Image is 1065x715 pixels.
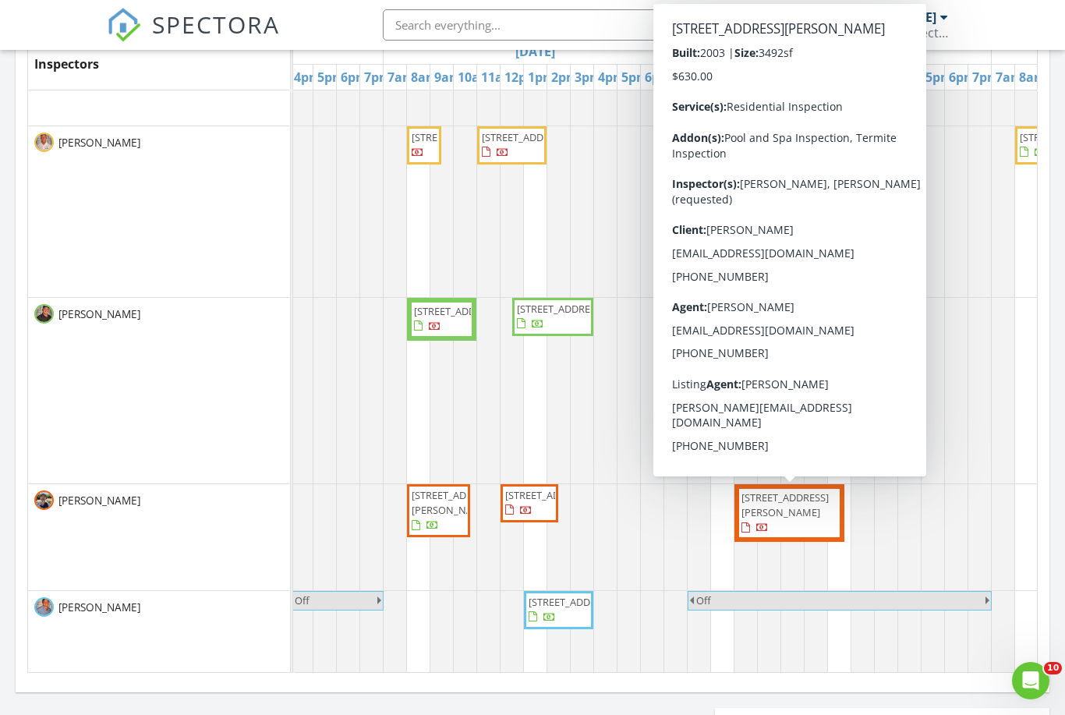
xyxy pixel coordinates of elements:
[34,597,54,617] img: screenshot_20240501_at_11.40.38_am.png
[430,65,465,90] a: 9am
[477,65,519,90] a: 11am
[529,595,616,609] span: [STREET_ADDRESS]
[781,65,823,90] a: 11am
[641,65,676,90] a: 6pm
[295,593,310,607] span: Off
[696,593,711,607] span: Off
[831,85,913,114] span: Ask before scheduling please
[571,65,606,90] a: 3pm
[1015,65,1050,90] a: 8am
[511,39,559,64] a: Go to August 27, 2025
[843,182,936,242] span: Sewer Scope ([STREET_ADDRESS], [PERSON_NAME])
[517,302,604,316] span: [STREET_ADDRESS]
[805,65,847,90] a: 12pm
[414,304,501,318] span: [STREET_ADDRESS]
[55,600,143,615] span: [PERSON_NAME]
[501,65,543,90] a: 12pm
[816,39,863,64] a: Go to August 28, 2025
[851,65,886,90] a: 2pm
[758,65,800,90] a: 10am
[152,8,280,41] span: SPECTORA
[741,490,829,519] span: [STREET_ADDRESS][PERSON_NAME]
[34,55,99,73] span: Inspectors
[407,65,442,90] a: 8am
[711,65,746,90] a: 8am
[34,304,54,324] img: screenshot_20240501_at_11.40.13_am.png
[313,65,349,90] a: 5pm
[505,488,593,502] span: [STREET_ADDRESS]
[107,21,280,54] a: SPECTORA
[792,25,948,41] div: Alliance Property Inspections
[454,65,496,90] a: 10am
[844,130,932,159] span: [STREET_ADDRESS][PERSON_NAME]
[547,65,582,90] a: 2pm
[716,302,803,316] span: [STREET_ADDRESS]
[337,65,372,90] a: 6pm
[383,9,695,41] input: Search everything...
[360,65,395,90] a: 7pm
[412,130,499,144] span: [STREET_ADDRESS]
[290,65,325,90] a: 4pm
[922,65,957,90] a: 5pm
[594,65,629,90] a: 4pm
[1012,662,1049,699] iframe: Intercom live chat
[55,135,143,150] span: [PERSON_NAME]
[1044,662,1062,674] span: 10
[34,490,54,510] img: screenshot_20250805_at_12.27.40_pm.png
[828,65,863,90] a: 1pm
[55,306,143,322] span: [PERSON_NAME]
[945,65,980,90] a: 6pm
[617,65,653,90] a: 5pm
[107,8,141,42] img: The Best Home Inspection Software - Spectora
[734,65,770,90] a: 9am
[412,488,499,517] span: [STREET_ADDRESS][PERSON_NAME]
[664,65,699,90] a: 7pm
[968,65,1003,90] a: 7pm
[34,133,54,152] img: screenshot_20240501_at_11.39.29_am.png
[688,65,723,90] a: 7am
[384,65,419,90] a: 7am
[835,9,936,25] div: [PERSON_NAME]
[992,65,1027,90] a: 7am
[875,65,910,90] a: 3pm
[898,65,933,90] a: 4pm
[55,493,143,508] span: [PERSON_NAME]
[482,130,569,144] span: [STREET_ADDRESS]
[524,65,559,90] a: 1pm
